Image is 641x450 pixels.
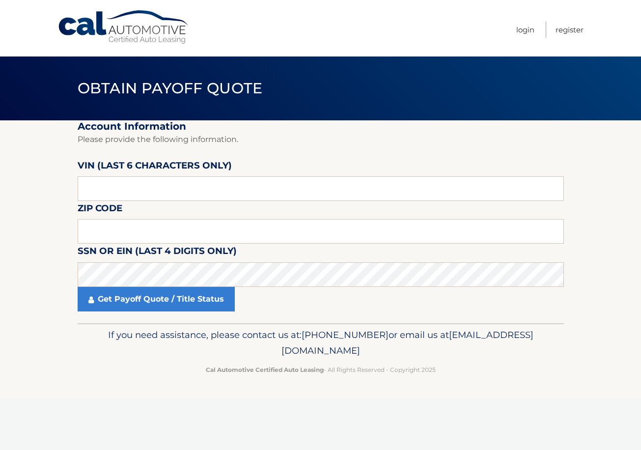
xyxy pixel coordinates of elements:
[78,287,235,311] a: Get Payoff Quote / Title Status
[78,158,232,176] label: VIN (last 6 characters only)
[84,327,557,359] p: If you need assistance, please contact us at: or email us at
[78,120,564,133] h2: Account Information
[78,79,263,97] span: Obtain Payoff Quote
[516,22,534,38] a: Login
[206,366,324,373] strong: Cal Automotive Certified Auto Leasing
[78,133,564,146] p: Please provide the following information.
[78,244,237,262] label: SSN or EIN (last 4 digits only)
[302,329,389,340] span: [PHONE_NUMBER]
[78,201,122,219] label: Zip Code
[84,365,557,375] p: - All Rights Reserved - Copyright 2025
[57,10,190,45] a: Cal Automotive
[556,22,584,38] a: Register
